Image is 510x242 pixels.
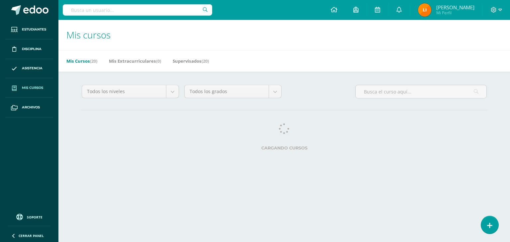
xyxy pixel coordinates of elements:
[22,105,40,110] span: Archivos
[82,85,179,98] a: Todos los niveles
[5,39,53,59] a: Disciplina
[8,212,50,221] a: Soporte
[27,215,42,219] span: Soporte
[109,56,161,66] a: Mis Extracurriculares(0)
[66,56,97,66] a: Mis Cursos(20)
[87,85,161,98] span: Todos los niveles
[90,58,97,64] span: (20)
[22,85,43,91] span: Mis cursos
[418,3,431,17] img: 28ecc1bf22103e0412e4709af4ae5810.png
[356,85,486,98] input: Busca el curso aquí...
[5,78,53,98] a: Mis cursos
[436,10,474,16] span: Mi Perfil
[63,4,212,16] input: Busca un usuario...
[436,4,474,11] span: [PERSON_NAME]
[22,46,42,52] span: Disciplina
[82,146,487,151] label: Cargando cursos
[202,58,209,64] span: (20)
[190,85,264,98] span: Todos los grados
[22,27,46,32] span: Estudiantes
[19,233,44,238] span: Cerrar panel
[22,66,42,71] span: Asistencia
[185,85,281,98] a: Todos los grados
[5,20,53,39] a: Estudiantes
[5,98,53,117] a: Archivos
[5,59,53,79] a: Asistencia
[173,56,209,66] a: Supervisados(20)
[66,29,111,41] span: Mis cursos
[156,58,161,64] span: (0)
